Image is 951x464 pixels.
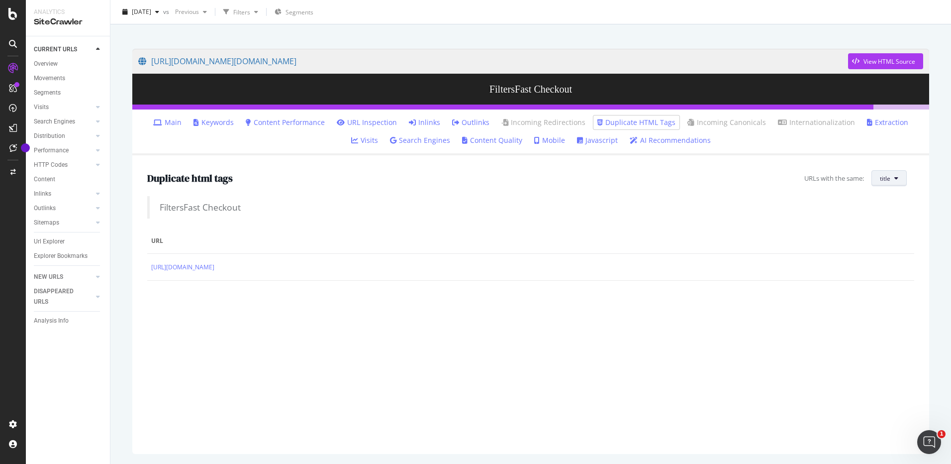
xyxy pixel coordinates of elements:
[34,236,65,247] div: Url Explorer
[34,44,93,55] a: CURRENT URLS
[409,117,440,127] a: Inlinks
[871,170,907,186] button: title
[233,7,250,16] div: Filters
[151,236,908,245] span: URL
[147,173,233,184] h2: Duplicate html tags
[452,117,489,127] a: Outlinks
[938,430,946,438] span: 1
[577,135,618,145] a: Javascript
[34,44,77,55] div: CURRENT URLS
[271,4,317,20] button: Segments
[337,117,397,127] a: URL Inspection
[21,143,30,152] div: Tooltip anchor
[171,7,199,16] span: Previous
[34,218,59,228] div: Sitemaps
[34,116,75,127] div: Search Engines
[880,174,890,183] span: title
[34,189,51,199] div: Inlinks
[34,88,61,98] div: Segments
[34,316,103,326] a: Analysis Info
[863,57,915,66] div: View HTML Source
[34,88,103,98] a: Segments
[151,262,214,272] a: [URL][DOMAIN_NAME]
[171,4,211,20] button: Previous
[34,203,93,214] a: Outlinks
[917,430,941,454] iframe: Intercom live chat
[501,117,585,127] a: Incoming Redirections
[34,8,102,16] div: Analytics
[163,7,171,16] span: vs
[34,102,49,113] div: Visits
[34,131,65,141] div: Distribution
[34,174,55,185] div: Content
[34,145,93,156] a: Performance
[132,7,151,16] span: 2025 Sep. 6th
[34,286,84,307] div: DISAPPEARED URLS
[34,218,93,228] a: Sitemaps
[34,286,93,307] a: DISAPPEARED URLS
[848,53,923,69] button: View HTML Source
[34,236,103,247] a: Url Explorer
[462,135,522,145] a: Content Quality
[390,135,450,145] a: Search Engines
[351,135,378,145] a: Visits
[34,189,93,199] a: Inlinks
[34,73,103,84] a: Movements
[138,49,848,74] a: [URL][DOMAIN_NAME][DOMAIN_NAME]
[34,203,56,214] div: Outlinks
[867,117,908,127] a: Extraction
[34,174,103,185] a: Content
[34,160,68,170] div: HTTP Codes
[778,117,855,127] a: Internationalization
[34,160,93,170] a: HTTP Codes
[34,131,93,141] a: Distribution
[285,8,313,16] span: Segments
[34,116,93,127] a: Search Engines
[34,272,93,282] a: NEW URLS
[34,251,103,261] a: Explorer Bookmarks
[34,59,103,69] a: Overview
[34,73,65,84] div: Movements
[193,117,234,127] a: Keywords
[630,135,711,145] a: AI Recommendations
[34,59,58,69] div: Overview
[597,117,675,127] a: Duplicate HTML Tags
[147,196,914,219] blockquote: FiltersFast Checkout
[219,4,262,20] button: Filters
[34,16,102,28] div: SiteCrawler
[804,174,864,183] span: URLs with the same:
[34,251,88,261] div: Explorer Bookmarks
[34,272,63,282] div: NEW URLS
[246,117,325,127] a: Content Performance
[687,117,766,127] a: Incoming Canonicals
[153,117,182,127] a: Main
[534,135,565,145] a: Mobile
[118,4,163,20] button: [DATE]
[34,102,93,113] a: Visits
[34,316,69,326] div: Analysis Info
[132,74,929,105] h3: FiltersFast Checkout
[34,145,69,156] div: Performance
